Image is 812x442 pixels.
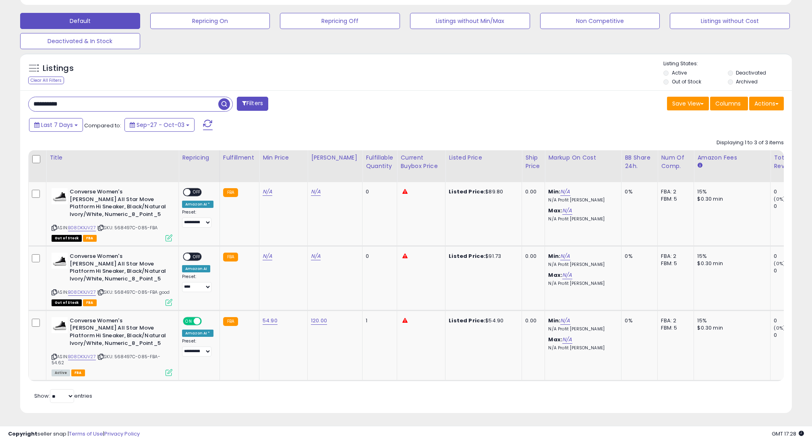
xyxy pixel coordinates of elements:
b: Listed Price: [449,317,485,324]
label: Deactivated [736,69,766,76]
button: Listings without Cost [670,13,790,29]
button: Repricing Off [280,13,400,29]
a: 54.90 [263,317,278,325]
small: (0%) [774,196,785,202]
div: Fulfillable Quantity [366,154,394,170]
div: Current Buybox Price [400,154,442,170]
a: N/A [562,336,572,344]
div: Displaying 1 to 3 of 3 items [717,139,784,147]
a: N/A [263,188,272,196]
div: Listed Price [449,154,518,162]
div: 15% [697,188,764,195]
p: N/A Profit [PERSON_NAME] [548,326,615,332]
button: Default [20,13,140,29]
a: Privacy Policy [104,430,140,438]
button: Save View [667,97,709,110]
a: Terms of Use [69,430,103,438]
div: 1 [366,317,391,324]
b: Max: [548,271,562,279]
a: N/A [562,207,572,215]
div: 0.00 [525,253,539,260]
span: OFF [201,318,213,325]
div: Amazon AI * [182,330,213,337]
a: N/A [263,252,272,260]
div: 0.00 [525,188,539,195]
b: Max: [548,336,562,343]
button: Listings without Min/Max [410,13,530,29]
div: Num of Comp. [661,154,690,170]
p: Listing States: [663,60,791,68]
button: Sep-27 - Oct-03 [124,118,195,132]
th: The percentage added to the cost of goods (COGS) that forms the calculator for Min & Max prices. [545,150,621,182]
p: N/A Profit [PERSON_NAME] [548,262,615,268]
a: N/A [560,317,570,325]
div: 0% [625,253,651,260]
span: ON [184,318,194,325]
b: Max: [548,207,562,214]
a: B08DKXJV27 [68,289,96,296]
strong: Copyright [8,430,37,438]
span: Last 7 Days [41,121,73,129]
div: FBA: 2 [661,188,688,195]
div: Fulfillment [223,154,256,162]
a: N/A [311,188,321,196]
button: Actions [749,97,784,110]
span: 2025-10-11 17:28 GMT [772,430,804,438]
p: N/A Profit [PERSON_NAME] [548,216,615,222]
button: Non Competitive [540,13,660,29]
small: (0%) [774,260,785,267]
div: 0.00 [525,317,539,324]
small: FBA [223,253,238,261]
span: | SKU: 568497C-085-FBA-54.62 [52,353,160,365]
div: ASIN: [52,253,172,305]
small: FBA [223,317,238,326]
div: $0.30 min [697,260,764,267]
a: N/A [560,188,570,196]
label: Out of Stock [672,78,701,85]
span: Show: entries [34,392,92,400]
div: Total Rev. [774,154,803,170]
img: 317YqNoYR+L._SL40_.jpg [52,188,68,204]
b: Converse Women's [PERSON_NAME] All Star Move Platform Hi Sneaker, Black/Natural Ivory/White, Nume... [70,317,168,349]
button: Columns [710,97,748,110]
div: ASIN: [52,188,172,241]
span: | SKU: 568497C-085-FBA good [97,289,170,295]
div: Clear All Filters [28,77,64,84]
img: 317YqNoYR+L._SL40_.jpg [52,317,68,333]
div: seller snap | | [8,430,140,438]
a: N/A [562,271,572,279]
div: 0 [366,188,391,195]
span: All listings that are currently out of stock and unavailable for purchase on Amazon [52,299,82,306]
div: [PERSON_NAME] [311,154,359,162]
a: N/A [311,252,321,260]
div: 0 [774,188,806,195]
a: 120.00 [311,317,327,325]
img: 317YqNoYR+L._SL40_.jpg [52,253,68,269]
div: FBA: 2 [661,317,688,324]
div: 0 [774,253,806,260]
div: Preset: [182,338,213,357]
h5: Listings [43,63,74,74]
b: Min: [548,317,560,324]
div: Amazon AI [182,265,210,272]
button: Deactivated & In Stock [20,33,140,49]
div: BB Share 24h. [625,154,654,170]
div: 0 [366,253,391,260]
div: 0 [774,267,806,274]
span: OFF [191,189,203,196]
span: Columns [715,100,741,108]
span: Sep-27 - Oct-03 [137,121,184,129]
span: All listings that are currently out of stock and unavailable for purchase on Amazon [52,235,82,242]
button: Last 7 Days [29,118,83,132]
b: Converse Women's [PERSON_NAME] All Star Move Platform Hi Sneaker, Black/Natural Ivory/White, Nume... [70,253,168,284]
div: $0.30 min [697,195,764,203]
div: Preset: [182,274,213,292]
div: FBM: 5 [661,260,688,267]
div: Amazon AI * [182,201,213,208]
span: Compared to: [84,122,121,129]
div: $0.30 min [697,324,764,332]
small: FBA [223,188,238,197]
span: All listings currently available for purchase on Amazon [52,369,70,376]
p: N/A Profit [PERSON_NAME] [548,345,615,351]
div: Ship Price [525,154,541,170]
